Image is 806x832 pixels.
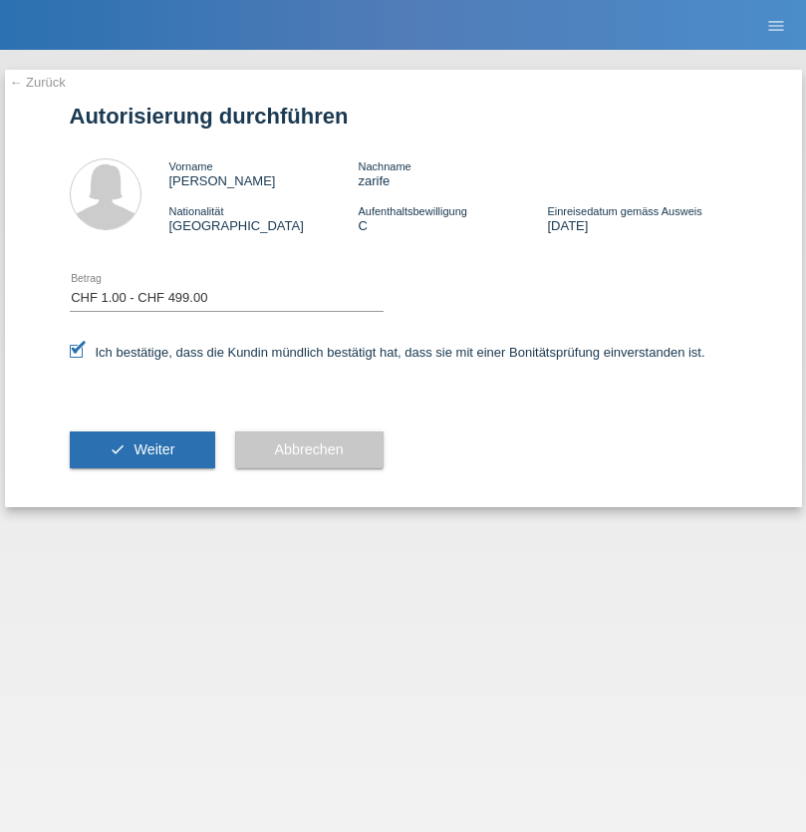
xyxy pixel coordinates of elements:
[358,158,547,188] div: zarife
[134,441,174,457] span: Weiter
[766,16,786,36] i: menu
[169,160,213,172] span: Vorname
[169,158,359,188] div: [PERSON_NAME]
[235,431,384,469] button: Abbrechen
[169,203,359,233] div: [GEOGRAPHIC_DATA]
[70,104,737,129] h1: Autorisierung durchführen
[110,441,126,457] i: check
[169,205,224,217] span: Nationalität
[70,431,215,469] button: check Weiter
[70,345,705,360] label: Ich bestätige, dass die Kundin mündlich bestätigt hat, dass sie mit einer Bonitätsprüfung einvers...
[358,203,547,233] div: C
[358,160,410,172] span: Nachname
[547,203,736,233] div: [DATE]
[756,19,796,31] a: menu
[10,75,66,90] a: ← Zurück
[358,205,466,217] span: Aufenthaltsbewilligung
[275,441,344,457] span: Abbrechen
[547,205,701,217] span: Einreisedatum gemäss Ausweis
